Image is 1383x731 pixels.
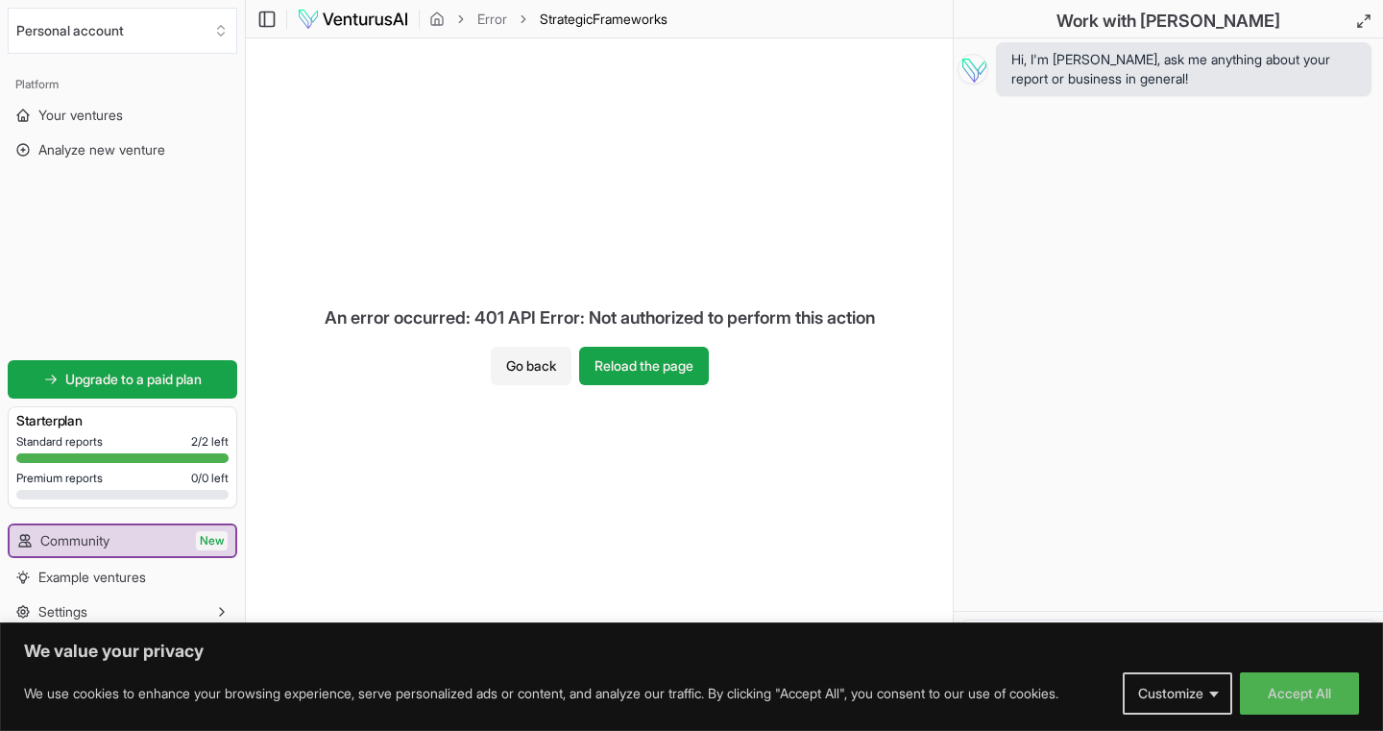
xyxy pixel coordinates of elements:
h3: Starter plan [16,411,229,430]
a: Example ventures [8,562,237,593]
button: Reload the page [579,347,709,385]
span: New [196,531,228,550]
p: We use cookies to enhance your browsing experience, serve personalized ads or content, and analyz... [24,682,1058,705]
span: Frameworks [593,11,667,27]
span: Premium reports [16,471,103,486]
span: Your ventures [38,106,123,125]
h2: Work with [PERSON_NAME] [1056,8,1280,35]
span: Hi, I'm [PERSON_NAME], ask me anything about your report or business in general! [1011,50,1356,88]
button: Go back [491,347,571,385]
a: Your ventures [8,100,237,131]
button: Customize [1123,672,1232,715]
a: Analyze new venture [8,134,237,165]
span: Analyze new venture [38,140,165,159]
button: Settings [8,597,237,627]
span: StrategicFrameworks [540,10,667,29]
span: Example ventures [38,568,146,587]
button: Accept All [1240,672,1359,715]
span: Upgrade to a paid plan [65,370,202,389]
span: 2 / 2 left [191,434,229,450]
span: Settings [38,602,87,621]
p: We value your privacy [24,640,1359,663]
a: Upgrade to a paid plan [8,360,237,399]
span: Standard reports [16,434,103,450]
div: Platform [8,69,237,100]
img: logo [297,8,409,31]
img: Vera [958,54,988,85]
div: An error occurred: 401 API Error: Not authorized to perform this action [309,289,890,347]
a: CommunityNew [10,525,235,556]
span: 0 / 0 left [191,471,229,486]
span: Community [40,531,109,550]
button: Select an organization [8,8,237,54]
nav: breadcrumb [429,10,667,29]
a: Error [477,10,507,29]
